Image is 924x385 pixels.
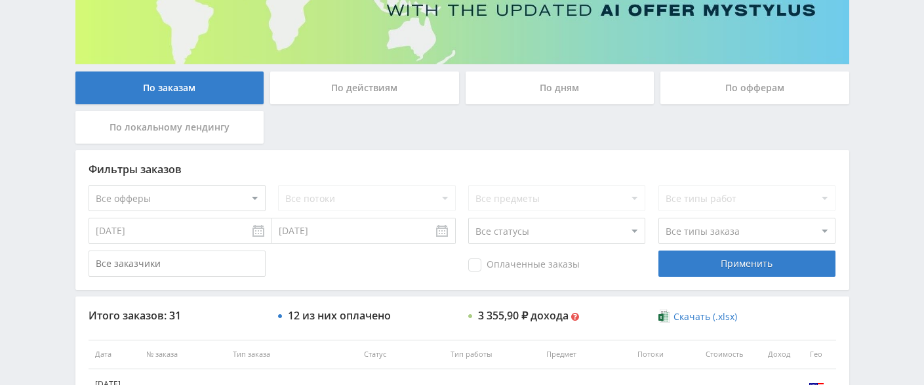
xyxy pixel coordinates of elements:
a: Скачать (.xlsx) [658,310,737,323]
div: По действиям [270,71,459,104]
span: Оплаченные заказы [468,258,580,272]
div: 12 из них оплачено [288,310,391,321]
th: Дата [89,340,140,369]
th: Тип работы [444,340,540,369]
div: По заказам [75,71,264,104]
th: Гео [797,340,836,369]
th: № заказа [140,340,226,369]
th: Тип заказа [226,340,357,369]
div: По дням [466,71,654,104]
input: Все заказчики [89,251,266,277]
div: Применить [658,251,835,277]
th: Стоимость [683,340,750,369]
div: Фильтры заказов [89,163,836,175]
span: Скачать (.xlsx) [673,312,737,322]
th: Доход [750,340,797,369]
div: По локальному лендингу [75,111,264,144]
div: По офферам [660,71,849,104]
th: Предмет [540,340,631,369]
img: xlsx [658,310,670,323]
div: 3 355,90 ₽ дохода [478,310,569,321]
div: Итого заказов: 31 [89,310,266,321]
th: Потоки [631,340,683,369]
th: Статус [357,340,444,369]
